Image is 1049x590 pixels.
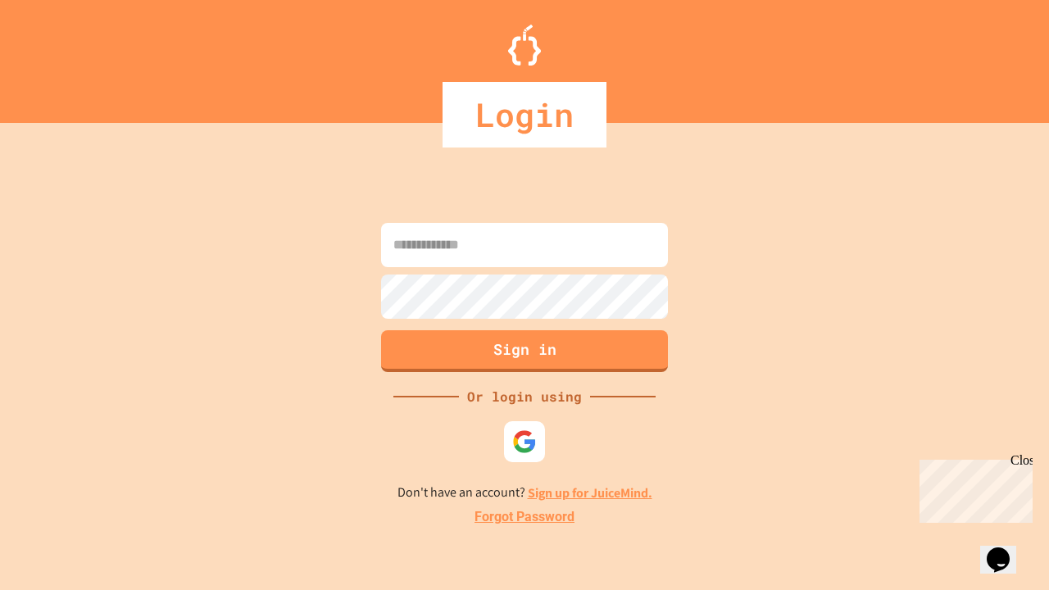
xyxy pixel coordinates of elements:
button: Sign in [381,330,668,372]
iframe: chat widget [980,524,1033,574]
a: Sign up for JuiceMind. [528,484,652,501]
div: Chat with us now!Close [7,7,113,104]
iframe: chat widget [913,453,1033,523]
img: google-icon.svg [512,429,537,454]
div: Login [443,82,606,147]
a: Forgot Password [475,507,574,527]
img: Logo.svg [508,25,541,66]
div: Or login using [459,387,590,406]
p: Don't have an account? [397,483,652,503]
